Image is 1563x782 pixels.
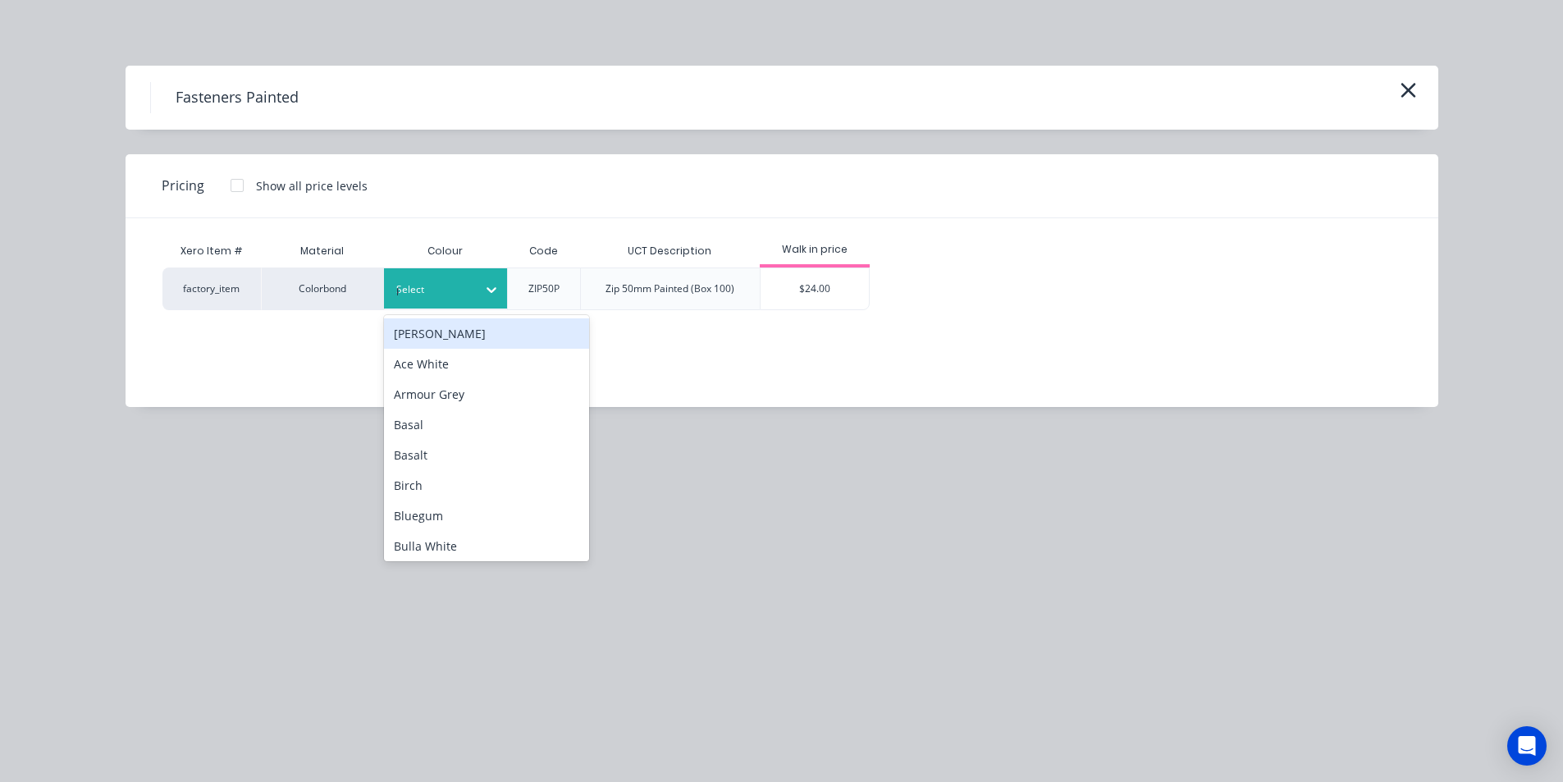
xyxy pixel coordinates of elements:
[384,379,589,409] div: Armour Grey
[761,268,870,309] div: $24.00
[384,409,589,440] div: Basal
[384,470,589,501] div: Birch
[162,235,261,268] div: Xero Item #
[162,176,204,195] span: Pricing
[162,268,261,310] div: factory_item
[606,281,734,296] div: Zip 50mm Painted (Box 100)
[760,242,871,257] div: Walk in price
[384,501,589,531] div: Bluegum
[384,531,589,561] div: Bulla White
[384,318,589,349] div: [PERSON_NAME]
[516,231,571,272] div: Code
[261,235,384,268] div: Material
[261,268,384,310] div: Colorbond
[615,231,724,272] div: UCT Description
[256,177,368,194] div: Show all price levels
[384,349,589,379] div: Ace White
[384,235,507,268] div: Colour
[384,440,589,470] div: Basalt
[528,281,560,296] div: ZIP50P
[1507,726,1547,766] div: Open Intercom Messenger
[150,82,323,113] h4: Fasteners Painted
